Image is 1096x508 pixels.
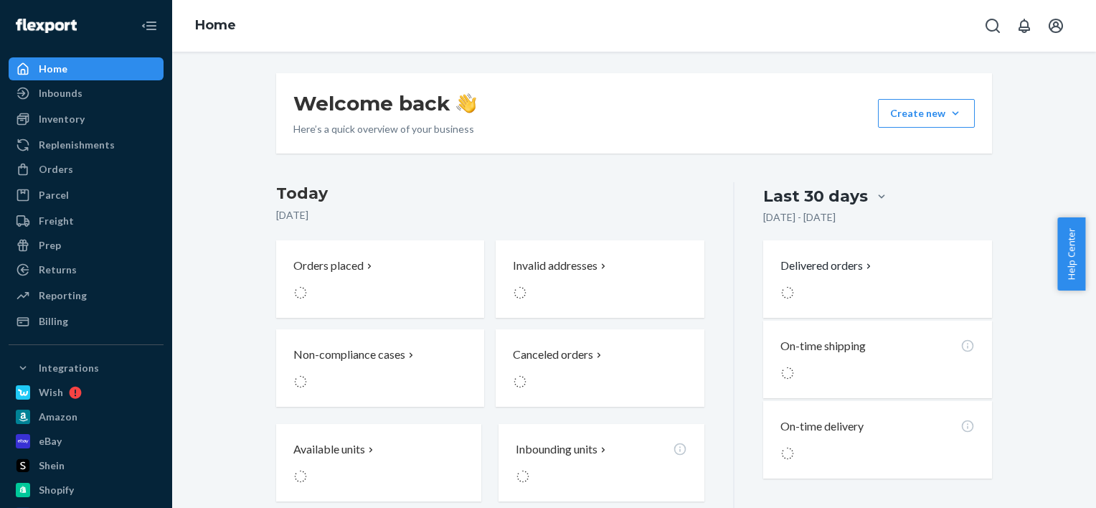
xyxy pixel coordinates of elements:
div: Parcel [39,188,69,202]
p: [DATE] [276,208,704,222]
a: eBay [9,430,164,453]
ol: breadcrumbs [184,5,247,47]
div: Shopify [39,483,74,497]
p: Canceled orders [513,347,593,363]
button: Close Navigation [135,11,164,40]
p: Non-compliance cases [293,347,405,363]
a: Prep [9,234,164,257]
div: Amazon [39,410,77,424]
div: Inbounds [39,86,82,100]
button: Delivered orders [780,258,874,274]
a: Reporting [9,284,164,307]
a: Inventory [9,108,164,131]
a: Home [9,57,164,80]
div: Home [39,62,67,76]
div: Replenishments [39,138,115,152]
div: eBay [39,434,62,448]
p: Inbounding units [516,441,597,458]
div: Wish [39,385,63,400]
div: Last 30 days [763,185,868,207]
a: Billing [9,310,164,333]
button: Orders placed [276,240,484,318]
p: On-time shipping [780,338,866,354]
div: Reporting [39,288,87,303]
a: Amazon [9,405,164,428]
a: Home [195,17,236,33]
a: Parcel [9,184,164,207]
button: Open notifications [1010,11,1039,40]
p: Here’s a quick overview of your business [293,122,476,136]
a: Wish [9,381,164,404]
p: Available units [293,441,365,458]
a: Orders [9,158,164,181]
div: Returns [39,263,77,277]
p: On-time delivery [780,418,864,435]
button: Non-compliance cases [276,329,484,407]
div: Inventory [39,112,85,126]
div: Billing [39,314,68,329]
button: Available units [276,424,481,502]
div: Integrations [39,361,99,375]
div: Shein [39,458,65,473]
a: Freight [9,210,164,232]
img: hand-wave emoji [456,93,476,113]
button: Create new [878,99,975,128]
h1: Welcome back [293,90,476,116]
button: Help Center [1057,217,1085,291]
a: Shein [9,454,164,477]
img: Flexport logo [16,19,77,33]
p: [DATE] - [DATE] [763,210,836,225]
button: Integrations [9,357,164,380]
button: Canceled orders [496,329,704,407]
a: Returns [9,258,164,281]
p: Invalid addresses [513,258,597,274]
button: Open account menu [1041,11,1070,40]
p: Orders placed [293,258,364,274]
button: Invalid addresses [496,240,704,318]
button: Open Search Box [978,11,1007,40]
div: Orders [39,162,73,177]
a: Replenishments [9,133,164,156]
a: Inbounds [9,82,164,105]
div: Freight [39,214,74,228]
a: Shopify [9,479,164,502]
div: Prep [39,238,61,253]
h3: Today [276,182,704,205]
button: Inbounding units [499,424,704,502]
